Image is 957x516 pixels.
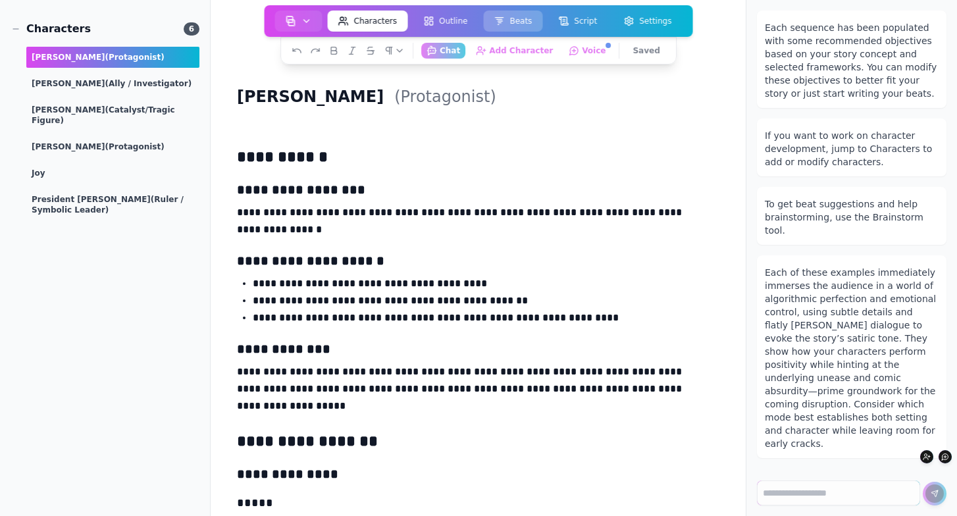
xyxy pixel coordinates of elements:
div: [PERSON_NAME] [26,73,199,94]
a: Beats [480,8,545,34]
div: Joy [26,163,199,184]
span: (protagonist) [105,142,165,151]
h1: [PERSON_NAME] [232,84,389,109]
h2: (protagonist) [394,86,496,107]
button: Saved [628,43,665,59]
div: [PERSON_NAME] [26,47,199,68]
button: Outline [413,11,478,32]
div: If you want to work on character development, jump to Characters to add or modify characters. [765,129,939,168]
a: Characters [325,8,411,34]
span: (protagonist) [105,53,165,62]
div: Characters [11,21,91,37]
div: Each of these examples immediately immerses the audience in a world of algorithmic perfection and... [765,266,939,450]
div: President [PERSON_NAME] [26,189,199,220]
button: Add Character [920,450,933,463]
button: Chat [421,43,465,59]
span: (Ally / Investigator) [105,79,192,88]
a: Settings [610,8,685,34]
div: [PERSON_NAME] [26,99,199,131]
button: Settings [613,11,682,32]
button: Beats [483,11,542,32]
span: 6 [184,22,199,36]
a: Script [545,8,610,34]
div: To get beat suggestions and help brainstorming, use the Brainstorm tool. [765,197,939,237]
button: Voice [939,450,952,463]
a: Outline [410,8,480,34]
div: Each sequence has been populated with some recommended objectives based on your story concept and... [765,21,939,100]
span: (Ruler / Symbolic Leader) [32,195,184,215]
button: Add Character [471,43,558,59]
button: Characters [328,11,408,32]
img: storyboard [286,16,296,26]
div: [PERSON_NAME] [26,136,199,157]
button: Script [548,11,608,32]
button: Voice [563,43,611,59]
